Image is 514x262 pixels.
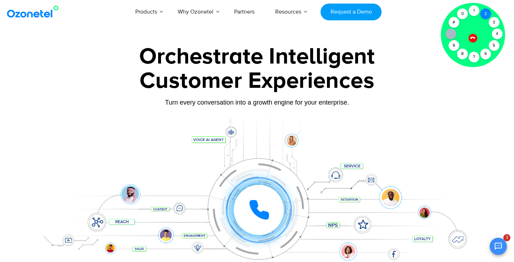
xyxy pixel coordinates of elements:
[457,49,468,59] div: 8
[489,17,499,28] div: 3
[448,17,459,28] div: #
[480,9,491,19] div: 2
[321,4,382,20] a: Request a Demo
[34,64,480,98] div: Customer Experiences
[457,9,468,19] div: 0
[503,234,510,241] span: 3
[34,45,480,68] div: Orchestrate Intelligent
[489,40,499,51] div: 5
[480,49,491,59] div: 6
[492,29,503,39] div: 4
[469,5,479,16] div: 1
[469,52,479,62] div: 7
[490,238,507,255] button: Open chat
[34,99,480,106] div: Turn every conversation into a growth engine for your enterprise.
[448,40,459,51] div: 9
